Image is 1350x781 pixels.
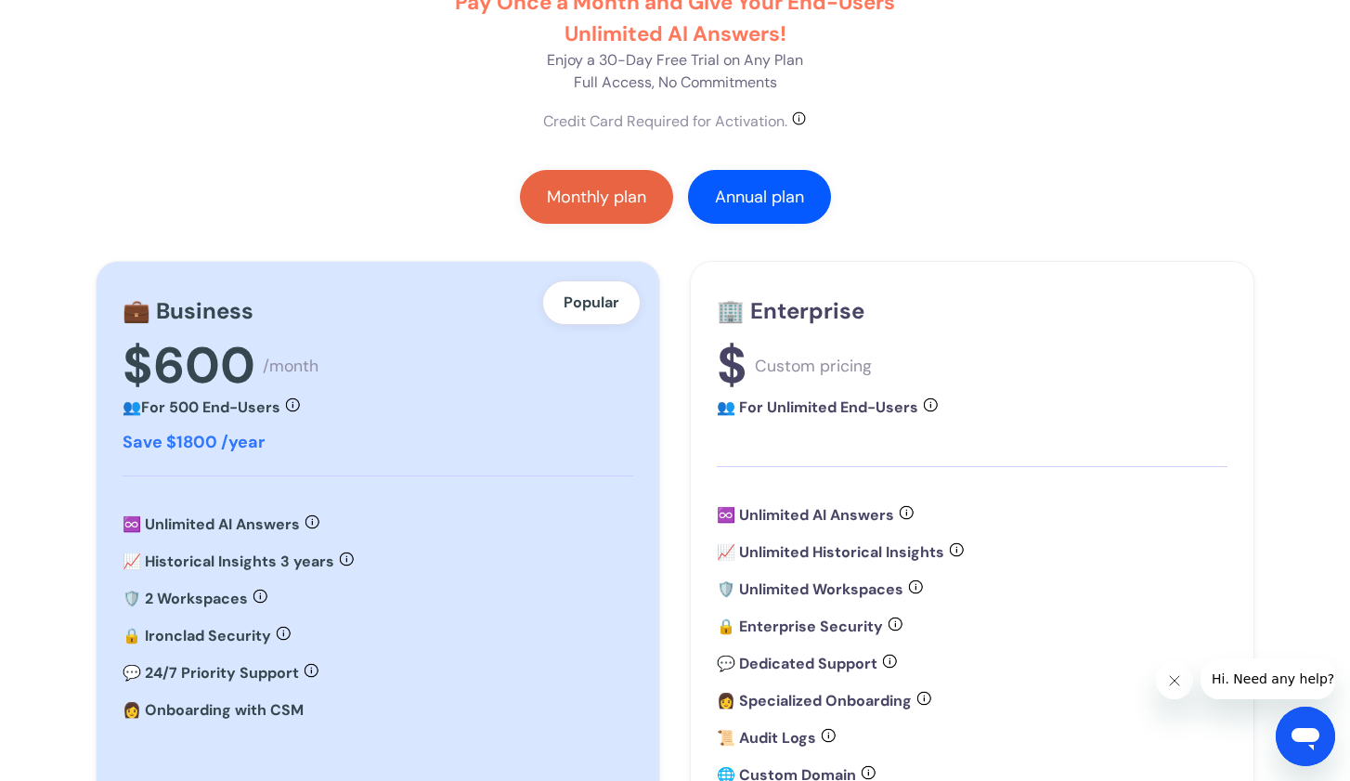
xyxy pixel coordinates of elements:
strong: 🔒 Enterprise Security [717,617,883,636]
strong: 👩 Onboarding with CSM [123,700,304,720]
div: Monthly plan [547,188,646,206]
strong: 🏢 Enterprise [717,296,864,325]
strong: 💬 24/7 Priority Support [123,663,299,683]
iframe: Message from company [1201,658,1335,699]
div: Annual plan [715,188,804,206]
strong: 📈 Historical Insights 3 years [123,552,334,571]
strong: ♾️ Unlimited AI Answers [717,505,894,525]
strong: 📜 Audit Logs [717,728,816,748]
div: Credit Card Required for Activation. [543,111,787,133]
strong: For 500 End-Users [141,397,280,417]
strong: 💬 Dedicated Support [717,654,877,673]
div: /month [263,356,318,376]
strong: ♾️ Unlimited AI Answers [123,514,300,534]
div: $600 [123,335,255,397]
strong: 🛡️ Unlimited Workspaces [717,579,903,599]
div: Popular [542,280,641,325]
strong: 👥 For Unlimited End-Users [717,397,918,417]
strong: 👥 [123,397,141,417]
strong: 💼 Business [123,296,253,325]
strong: 🛡️ 2 Workspaces [123,589,248,608]
iframe: Close message [1156,662,1193,699]
iframe: Button to launch messaging window [1276,707,1335,766]
strong: 🔒 Ironclad Security [123,626,271,645]
strong: 👩 Specialized Onboarding [717,691,912,710]
strong: Save $1800 /year [123,431,265,453]
div: Custom pricing [755,356,872,376]
div: $ [717,335,747,397]
strong: 📈 Unlimited Historical Insights [717,542,944,562]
